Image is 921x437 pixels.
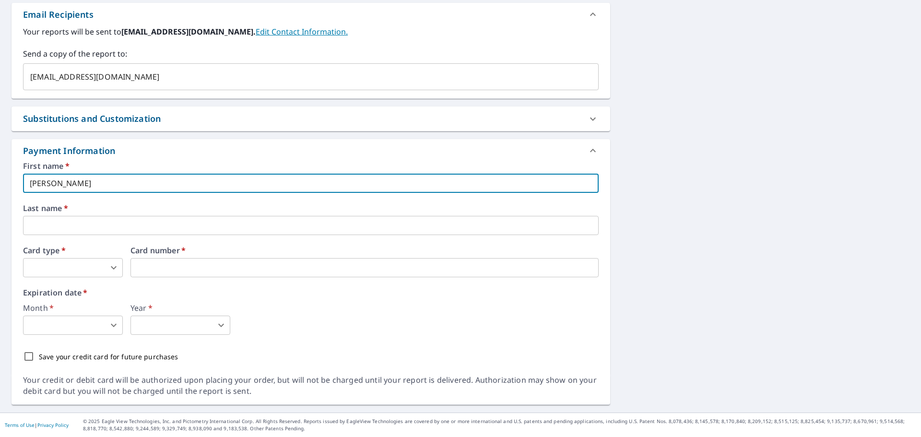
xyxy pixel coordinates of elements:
[12,106,610,131] div: Substitutions and Customization
[5,422,35,428] a: Terms of Use
[130,247,599,254] label: Card number
[256,26,348,37] a: EditContactInfo
[23,162,599,170] label: First name
[23,26,599,37] label: Your reports will be sent to
[12,3,610,26] div: Email Recipients
[5,422,69,428] p: |
[23,204,599,212] label: Last name
[23,304,123,312] label: Month
[37,422,69,428] a: Privacy Policy
[23,8,94,21] div: Email Recipients
[23,144,119,157] div: Payment Information
[23,258,123,277] div: ​
[83,418,916,432] p: © 2025 Eagle View Technologies, Inc. and Pictometry International Corp. All Rights Reserved. Repo...
[23,289,599,296] label: Expiration date
[130,316,230,335] div: ​
[12,139,610,162] div: Payment Information
[121,26,256,37] b: [EMAIL_ADDRESS][DOMAIN_NAME].
[130,304,230,312] label: Year
[23,112,161,125] div: Substitutions and Customization
[39,352,178,362] p: Save your credit card for future purchases
[23,316,123,335] div: ​
[23,48,599,59] label: Send a copy of the report to:
[23,375,599,397] div: Your credit or debit card will be authorized upon placing your order, but will not be charged unt...
[23,247,123,254] label: Card type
